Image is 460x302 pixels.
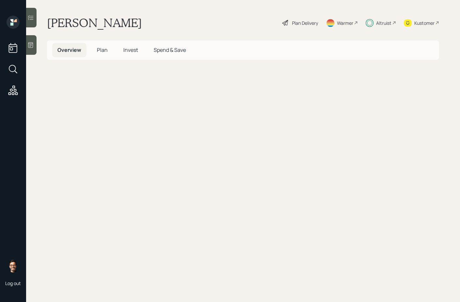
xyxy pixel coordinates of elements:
div: Altruist [376,20,391,26]
div: Plan Delivery [292,20,318,26]
span: Invest [123,46,138,53]
div: Kustomer [414,20,435,26]
span: Plan [97,46,108,53]
div: Log out [5,280,21,286]
img: sami-boghos-headshot.png [7,259,20,272]
h1: [PERSON_NAME] [47,16,142,30]
span: Spend & Save [154,46,186,53]
span: Overview [57,46,81,53]
div: Warmer [337,20,353,26]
